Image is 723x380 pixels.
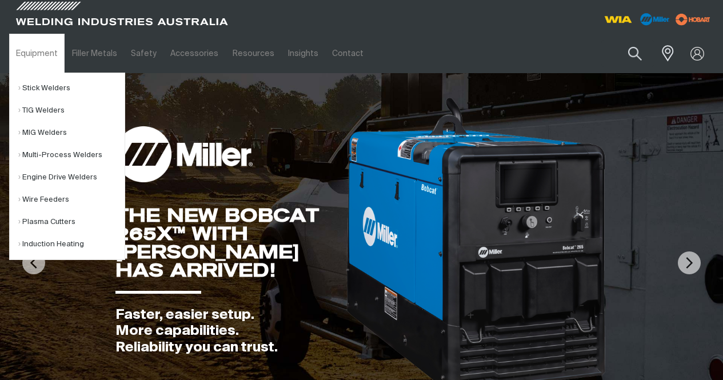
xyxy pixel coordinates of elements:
[601,40,654,67] input: Product name or item number...
[678,251,701,274] img: NextArrow
[18,233,125,255] a: Induction Heating
[616,40,654,67] button: Search products
[65,34,123,73] a: Filler Metals
[9,34,65,73] a: Equipment
[18,77,125,99] a: Stick Welders
[18,211,125,233] a: Plasma Cutters
[18,99,125,122] a: TIG Welders
[115,307,344,356] div: Faster, easier setup. More capabilities. Reliability you can trust.
[672,11,714,28] img: miller
[18,144,125,166] a: Multi-Process Welders
[124,34,163,73] a: Safety
[22,251,45,274] img: PrevArrow
[115,206,344,279] div: THE NEW BOBCAT 265X™ WITH [PERSON_NAME] HAS ARRIVED!
[226,34,281,73] a: Resources
[9,34,538,73] nav: Main
[18,189,125,211] a: Wire Feeders
[18,166,125,189] a: Engine Drive Welders
[325,34,370,73] a: Contact
[9,73,125,260] ul: Equipment Submenu
[281,34,325,73] a: Insights
[163,34,225,73] a: Accessories
[18,122,125,144] a: MIG Welders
